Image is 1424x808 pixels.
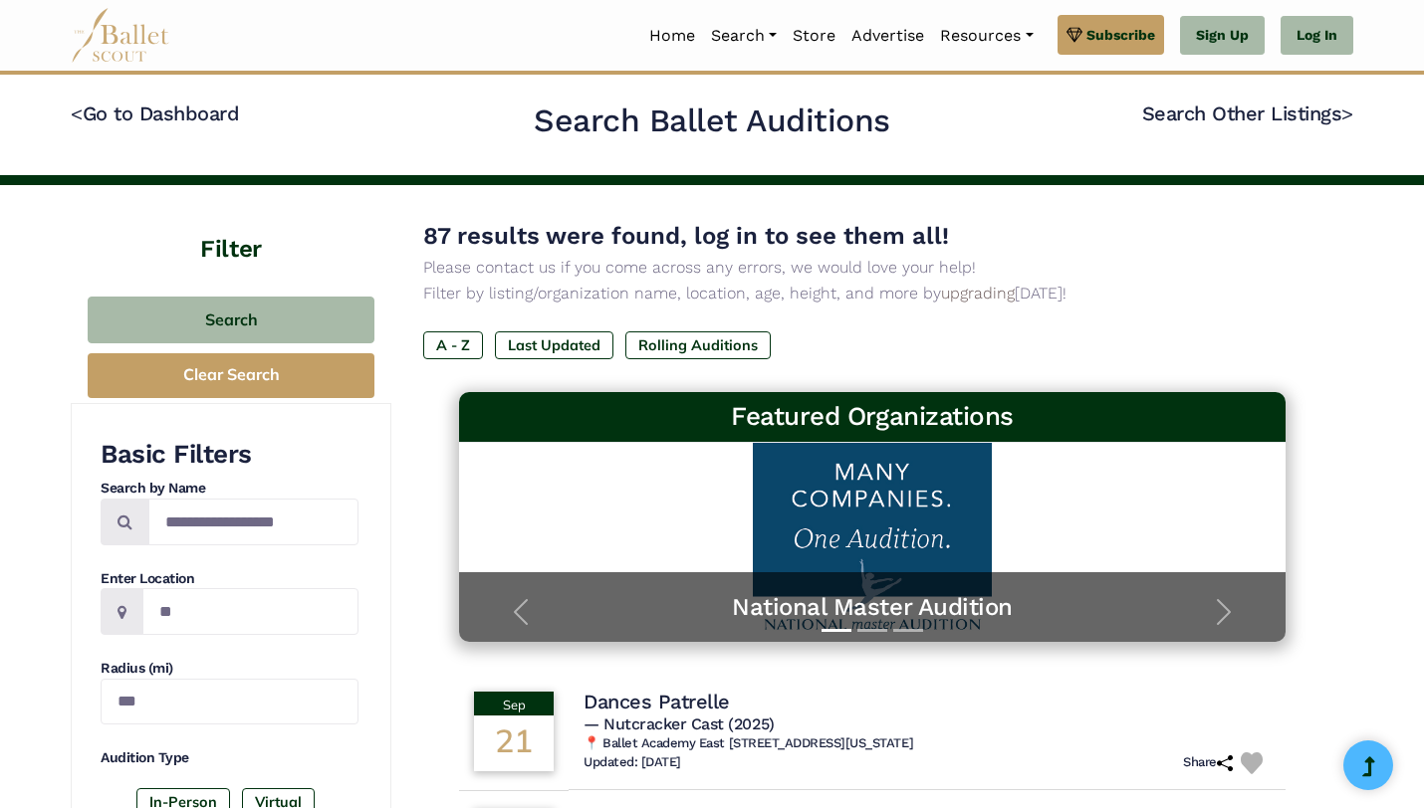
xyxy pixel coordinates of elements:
[475,400,1270,434] h3: Featured Organizations
[584,714,774,733] span: — Nutcracker Cast (2025)
[423,255,1321,281] p: Please contact us if you come across any errors, we would love your help!
[857,619,887,642] button: Slide 2
[584,754,681,771] h6: Updated: [DATE]
[1341,101,1353,125] code: >
[474,715,554,771] div: 21
[101,659,358,679] h4: Radius (mi)
[1281,16,1353,56] a: Log In
[423,331,483,359] label: A - Z
[1180,16,1265,56] a: Sign Up
[71,101,83,125] code: <
[1142,101,1353,125] a: Search Other Listings>
[1067,24,1082,46] img: gem.svg
[101,479,358,499] h4: Search by Name
[843,15,932,57] a: Advertise
[1058,15,1164,55] a: Subscribe
[941,284,1015,303] a: upgrading
[88,353,374,398] button: Clear Search
[703,15,785,57] a: Search
[101,569,358,589] h4: Enter Location
[423,281,1321,306] p: Filter by listing/organization name, location, age, height, and more by [DATE]!
[101,438,358,472] h3: Basic Filters
[625,331,771,359] label: Rolling Auditions
[423,222,949,250] span: 87 results were found, log in to see them all!
[1183,754,1233,771] h6: Share
[1086,24,1155,46] span: Subscribe
[932,15,1041,57] a: Resources
[584,689,730,714] h4: Dances Patrelle
[893,619,923,642] button: Slide 3
[479,592,1266,623] a: National Master Audition
[71,101,239,125] a: <Go to Dashboard
[785,15,843,57] a: Store
[584,735,1271,752] h6: 📍 Ballet Academy East [STREET_ADDRESS][US_STATE]
[148,499,358,545] input: Search by names...
[142,588,358,635] input: Location
[88,297,374,343] button: Search
[101,748,358,768] h4: Audition Type
[534,101,890,142] h2: Search Ballet Auditions
[641,15,703,57] a: Home
[474,692,554,715] div: Sep
[822,619,851,642] button: Slide 1
[495,331,613,359] label: Last Updated
[71,185,391,267] h4: Filter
